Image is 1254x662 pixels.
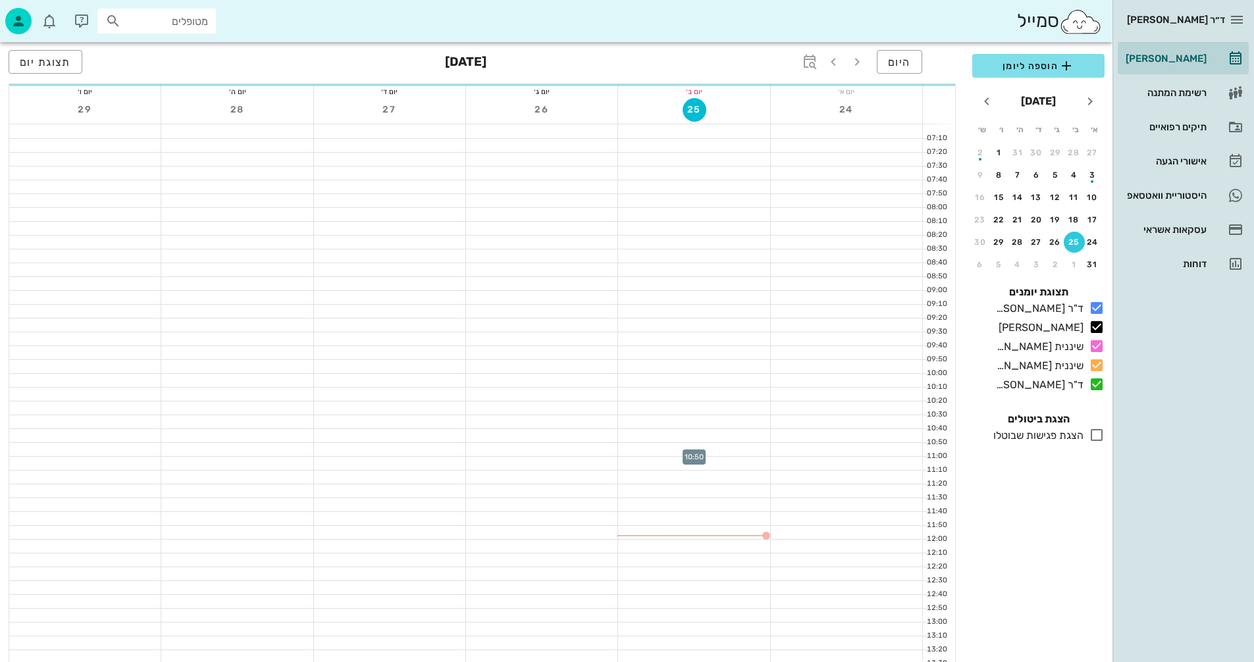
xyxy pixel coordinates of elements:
[1082,260,1103,269] div: 31
[923,161,950,172] div: 07:30
[989,238,1010,247] div: 29
[923,506,950,517] div: 11:40
[970,215,991,224] div: 23
[1026,142,1047,163] button: 30
[923,617,950,628] div: 13:00
[970,187,991,208] button: 16
[1026,187,1047,208] button: 13
[983,58,1094,74] span: הוספה ליומן
[1123,122,1207,132] div: תיקים רפואיים
[923,243,950,255] div: 08:30
[1082,148,1103,157] div: 27
[1026,193,1047,202] div: 13
[1030,118,1047,141] th: ד׳
[20,56,71,68] span: תצוגת יום
[530,104,554,115] span: 26
[923,299,950,310] div: 09:10
[970,254,991,275] button: 6
[1007,238,1028,247] div: 28
[1118,248,1249,280] a: דוחות
[1082,165,1103,186] button: 3
[989,209,1010,230] button: 22
[1082,238,1103,247] div: 24
[73,104,97,115] span: 29
[1045,193,1066,202] div: 12
[835,98,858,122] button: 24
[1045,142,1066,163] button: 29
[1082,232,1103,253] button: 24
[1064,142,1085,163] button: 28
[1026,232,1047,253] button: 27
[466,85,617,98] div: יום ג׳
[1064,238,1085,247] div: 25
[970,193,991,202] div: 16
[1007,142,1028,163] button: 31
[923,575,950,586] div: 12:30
[1082,209,1103,230] button: 17
[923,603,950,614] div: 12:50
[1067,118,1084,141] th: ב׳
[1045,260,1066,269] div: 2
[989,187,1010,208] button: 15
[1123,88,1207,98] div: רשימת המתנה
[1007,148,1028,157] div: 31
[1064,165,1085,186] button: 4
[1026,238,1047,247] div: 27
[1007,232,1028,253] button: 28
[378,98,402,122] button: 27
[989,232,1010,253] button: 29
[1007,187,1028,208] button: 14
[923,547,950,559] div: 12:10
[1127,14,1225,26] span: ד״ר [PERSON_NAME]
[970,148,991,157] div: 2
[923,492,950,503] div: 11:30
[1064,187,1085,208] button: 11
[923,382,950,393] div: 10:10
[1045,238,1066,247] div: 26
[877,50,922,74] button: היום
[314,85,465,98] div: יום ד׳
[923,188,950,199] div: 07:50
[923,174,950,186] div: 07:40
[991,339,1084,355] div: שיננית [PERSON_NAME]
[1026,254,1047,275] button: 3
[1123,53,1207,64] div: [PERSON_NAME]
[923,409,950,420] div: 10:30
[972,284,1105,300] h4: תצוגת יומנים
[970,209,991,230] button: 23
[378,104,402,115] span: 27
[989,215,1010,224] div: 22
[923,340,950,351] div: 09:40
[1082,254,1103,275] button: 31
[1064,254,1085,275] button: 1
[1082,187,1103,208] button: 10
[989,260,1010,269] div: 5
[992,118,1009,141] th: ו׳
[923,644,950,655] div: 13:20
[683,98,706,122] button: 25
[989,148,1010,157] div: 1
[923,326,950,338] div: 09:30
[1026,165,1047,186] button: 6
[993,320,1084,336] div: [PERSON_NAME]
[1064,170,1085,180] div: 4
[1045,165,1066,186] button: 5
[1049,118,1066,141] th: ג׳
[1026,209,1047,230] button: 20
[1123,190,1207,201] div: היסטוריית וואטסאפ
[923,423,950,434] div: 10:40
[923,147,950,158] div: 07:20
[970,238,991,247] div: 30
[1064,209,1085,230] button: 18
[835,104,858,115] span: 24
[1026,148,1047,157] div: 30
[1007,254,1028,275] button: 4
[1082,193,1103,202] div: 10
[530,98,554,122] button: 26
[923,630,950,642] div: 13:10
[1045,170,1066,180] div: 5
[1017,7,1102,36] div: סמייל
[970,232,991,253] button: 30
[888,56,911,68] span: היום
[923,451,950,462] div: 11:00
